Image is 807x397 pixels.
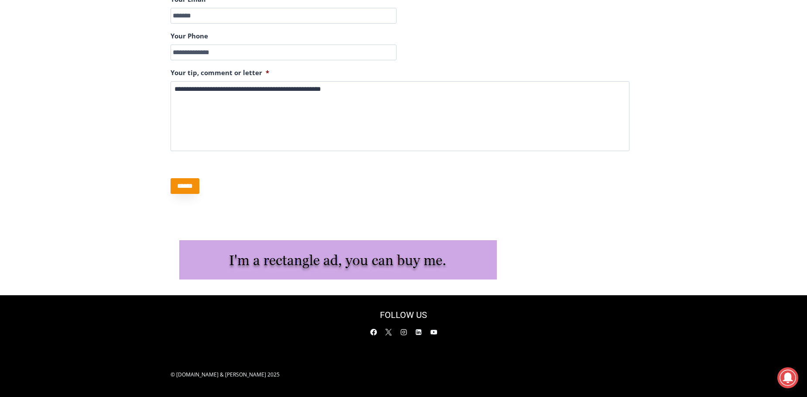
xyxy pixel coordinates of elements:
img: I'm a rectangle ad, you can buy me [179,240,497,280]
a: X [382,326,395,339]
a: Facebook [367,326,380,339]
a: Intern @ [DOMAIN_NAME] [210,85,423,109]
label: Your Phone [171,32,208,41]
p: © [DOMAIN_NAME] & [PERSON_NAME] 2025 [171,370,397,379]
div: Apply Now <> summer and RHS senior internships available [220,0,412,85]
label: Your tip, comment or letter [171,69,269,77]
a: Instagram [397,326,410,339]
span: Intern @ [DOMAIN_NAME] [228,87,404,107]
h2: FOLLOW US [330,308,477,321]
a: Linkedin [412,326,425,339]
a: YouTube [427,326,440,339]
